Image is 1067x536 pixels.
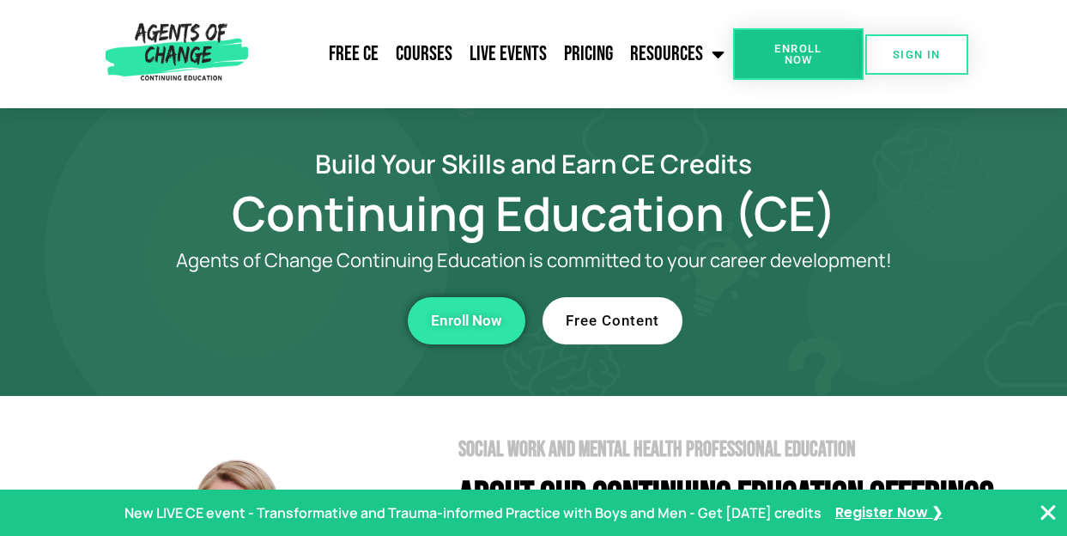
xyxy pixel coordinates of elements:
[835,501,943,526] a: Register Now ❯
[733,28,864,80] a: Enroll Now
[865,34,968,75] a: SIGN IN
[1038,502,1058,523] button: Close Banner
[124,501,821,526] p: New LIVE CE event - Transformative and Trauma-informed Practice with Boys and Men - Get [DATE] cr...
[543,297,682,344] a: Free Content
[113,250,955,271] p: Agents of Change Continuing Education is committed to your career development!
[45,193,1023,233] h1: Continuing Education (CE)
[893,49,941,60] span: SIGN IN
[431,314,502,328] span: Enroll Now
[566,314,659,328] span: Free Content
[458,439,1023,460] h2: Social Work and Mental Health Professional Education
[761,43,836,65] span: Enroll Now
[408,297,525,344] a: Enroll Now
[555,33,621,76] a: Pricing
[458,478,1023,516] h4: About Our Continuing Education Offerings
[621,33,733,76] a: Resources
[320,33,387,76] a: Free CE
[45,151,1023,176] h2: Build Your Skills and Earn CE Credits
[387,33,461,76] a: Courses
[255,33,733,76] nav: Menu
[461,33,555,76] a: Live Events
